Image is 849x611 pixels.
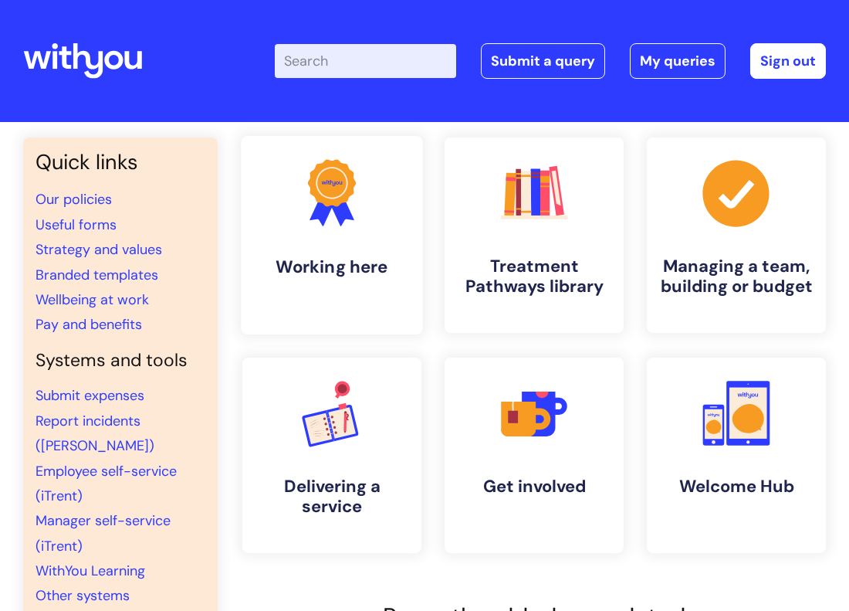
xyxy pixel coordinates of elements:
[242,358,421,553] a: Delivering a service
[457,477,611,497] h4: Get involved
[254,256,411,277] h4: Working here
[36,216,117,234] a: Useful forms
[457,256,611,297] h4: Treatment Pathways library
[630,43,726,79] a: My queries
[647,137,826,333] a: Managing a team, building or budget
[750,43,826,79] a: Sign out
[36,562,145,580] a: WithYou Learning
[36,315,142,334] a: Pay and benefits
[481,43,605,79] a: Submit a query
[445,137,624,333] a: Treatment Pathways library
[36,386,144,405] a: Submit expenses
[36,190,112,209] a: Our policies
[36,511,171,555] a: Manager self-service (iTrent)
[275,43,826,79] div: | -
[647,358,826,553] a: Welcome Hub
[275,44,456,78] input: Search
[36,462,177,505] a: Employee self-service (iTrent)
[36,586,130,605] a: Other systems
[36,350,205,372] h4: Systems and tools
[36,150,205,175] h3: Quick links
[36,290,149,309] a: Wellbeing at work
[36,240,162,259] a: Strategy and values
[659,256,813,297] h4: Managing a team, building or budget
[241,136,422,334] a: Working here
[36,412,154,455] a: Report incidents ([PERSON_NAME])
[659,477,813,497] h4: Welcome Hub
[445,358,624,553] a: Get involved
[36,266,158,284] a: Branded templates
[255,477,409,518] h4: Delivering a service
